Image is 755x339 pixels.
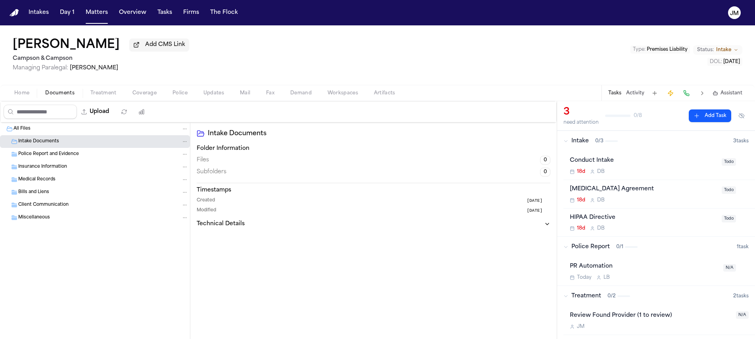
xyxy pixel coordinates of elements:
span: 18d [577,225,585,232]
span: Workspaces [328,90,358,96]
h2: Campson & Campson [13,54,189,63]
span: Treatment [90,90,117,96]
span: Intake [571,137,589,145]
button: Edit matter name [13,38,120,52]
span: Police Report [571,243,610,251]
button: Make a Call [681,88,692,99]
button: Technical Details [197,220,550,228]
button: [DATE] [527,207,550,214]
span: Type : [633,47,646,52]
span: Miscellaneous [18,215,50,221]
span: Assistant [721,90,742,96]
span: D B [597,197,605,203]
button: Edit DOL: 2025-09-17 [707,58,742,66]
button: [DATE] [527,197,550,204]
span: 2 task s [733,293,749,299]
div: PR Automation [570,262,719,271]
span: Intake [716,47,731,53]
span: Client Communication [18,202,69,209]
span: Todo [722,215,736,222]
span: [DATE] [723,59,740,64]
button: Day 1 [57,6,78,20]
h3: Timestamps [197,186,550,194]
span: Status: [697,47,714,53]
button: Edit Type: Premises Liability [630,46,690,54]
div: 3 [563,106,599,119]
span: Police [172,90,188,96]
button: Matters [82,6,111,20]
div: Open task: PR Automation [563,257,755,285]
span: 0 [540,156,550,165]
button: Tasks [154,6,175,20]
span: Today [577,274,592,281]
span: DOL : [710,59,722,64]
span: Add CMS Link [145,41,185,49]
span: Files [197,156,209,164]
button: Activity [626,90,644,96]
span: Treatment [571,292,601,300]
span: Todo [722,158,736,166]
span: [PERSON_NAME] [70,65,118,71]
div: HIPAA Directive [570,213,717,222]
div: Conduct Intake [570,156,717,165]
span: Insurance Information [18,164,67,170]
span: Documents [45,90,75,96]
span: 0 / 8 [634,113,642,119]
span: 3 task s [733,138,749,144]
button: Add Task [689,109,731,122]
div: Open task: Review Found Provider (1 to review) [563,306,755,335]
span: N/A [736,311,749,319]
span: 0 / 3 [595,138,604,144]
a: The Flock [207,6,241,20]
span: Demand [290,90,312,96]
span: Artifacts [374,90,395,96]
span: [DATE] [527,197,542,204]
span: 1 task [737,244,749,250]
span: Fax [266,90,274,96]
span: 0 / 1 [616,244,623,250]
span: Todo [722,186,736,194]
a: Firms [180,6,202,20]
h3: Folder Information [197,145,550,153]
span: Intake Documents [18,138,59,145]
span: D B [597,169,605,175]
button: Police Report0/11task [557,237,755,257]
span: All Files [13,126,31,132]
span: Police Report and Evidence [18,151,79,158]
button: Intakes [25,6,52,20]
span: Managing Paralegal: [13,65,68,71]
a: Home [10,9,19,17]
div: Open task: HIPAA Directive [563,209,755,237]
span: Created [197,197,215,204]
div: [MEDICAL_DATA] Agreement [570,185,717,194]
span: 18d [577,197,585,203]
button: Tasks [608,90,621,96]
div: Open task: Conduct Intake [563,151,755,180]
span: 0 / 2 [607,293,616,299]
h2: Intake Documents [208,129,550,138]
div: need attention [563,119,599,126]
img: Finch Logo [10,9,19,17]
span: Updates [203,90,224,96]
span: Mail [240,90,250,96]
button: Add CMS Link [129,38,189,51]
span: Modified [197,207,216,214]
span: Bills and Liens [18,189,49,196]
input: Search files [4,105,77,119]
span: Coverage [132,90,157,96]
button: Intake0/33tasks [557,131,755,151]
span: Home [14,90,29,96]
button: Add Task [649,88,660,99]
span: Medical Records [18,176,56,183]
span: 18d [577,169,585,175]
button: Hide completed tasks (⌘⇧H) [734,109,749,122]
span: N/A [723,264,736,272]
a: Overview [116,6,149,20]
span: D B [597,225,605,232]
h3: Technical Details [197,220,245,228]
button: Assistant [713,90,742,96]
